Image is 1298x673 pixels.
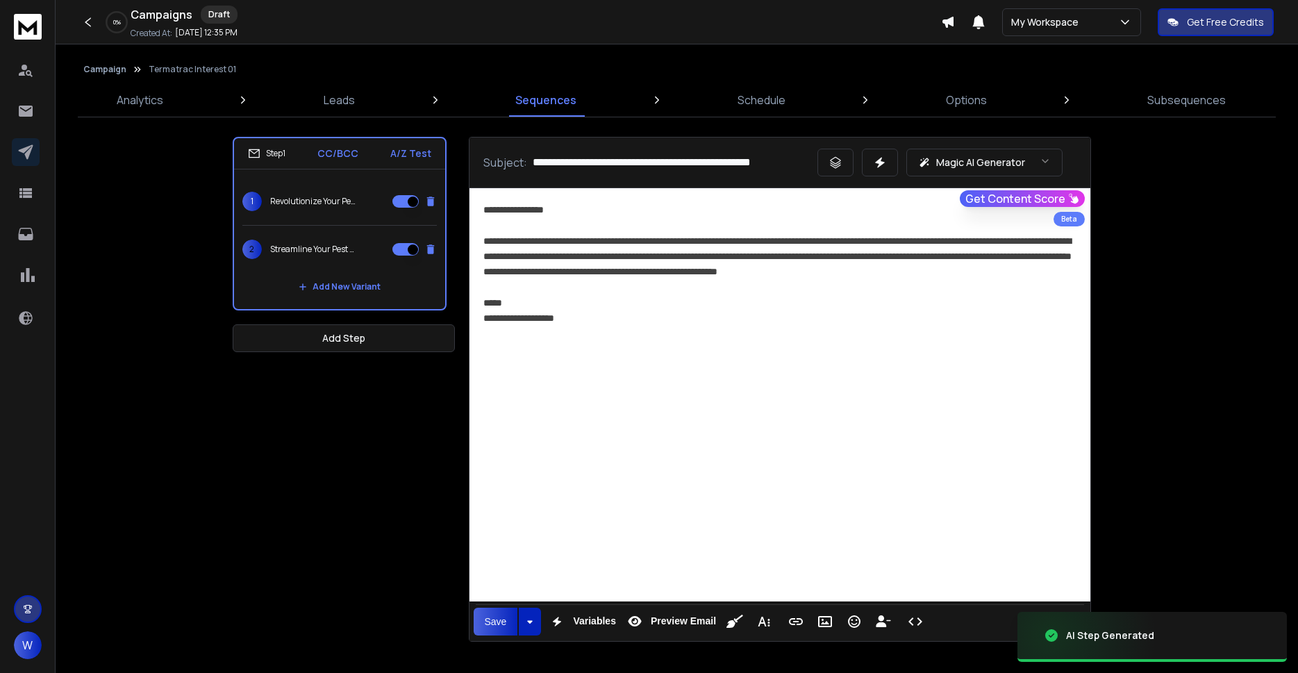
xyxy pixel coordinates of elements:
[201,6,238,24] div: Draft
[946,92,987,108] p: Options
[9,6,35,32] button: go back
[270,196,359,207] p: Revolutionize Your Pest Inspections with iTraker PRO
[483,154,527,171] p: Subject:
[902,608,929,635] button: Code View
[507,83,585,117] a: Sequences
[131,6,192,23] h1: Campaigns
[722,608,748,635] button: Clean HTML
[66,69,77,81] button: Upload attachment
[841,608,867,635] button: Emoticons
[288,273,392,301] button: Add New Variant
[175,27,238,38] p: [DATE] 12:35 PM
[544,608,619,635] button: Variables
[474,608,518,635] button: Save
[174,6,199,31] div: Close
[83,64,126,75] button: Campaign
[242,240,262,259] span: 2
[1139,83,1234,117] a: Subsequences
[148,6,174,32] button: Home
[270,244,359,255] p: Streamline Your Pest Control Inspections
[315,83,363,117] a: Leads
[1158,8,1274,36] button: Get Free Credits
[729,83,794,117] a: Schedule
[14,631,42,659] button: W
[783,608,809,635] button: Insert Link (Ctrl+K)
[233,324,455,352] button: Add Step
[40,8,62,30] img: Profile image for Box
[870,608,897,635] button: Insert Unsubscribe Link
[149,64,236,75] p: Termatrac Interest 01
[1011,15,1084,29] p: My Workspace
[938,83,995,117] a: Options
[117,92,163,108] p: Analytics
[738,92,785,108] p: Schedule
[936,156,1025,169] p: Magic AI Generator
[12,41,197,65] textarea: Message…
[812,608,838,635] button: Insert Image (Ctrl+P)
[390,147,431,160] p: A/Z Test
[44,69,55,81] button: Gif picker
[1054,212,1085,226] div: Beta
[108,83,172,117] a: Analytics
[317,147,358,160] p: CC/BCC
[751,608,777,635] button: More Text
[1187,15,1264,29] p: Get Free Credits
[242,192,262,211] span: 1
[248,147,285,160] div: Step 1
[233,137,447,310] li: Step1CC/BCCA/Z Test1Revolutionize Your Pest Inspections with iTraker PRO2Streamline Your Pest Con...
[1066,629,1154,642] div: AI Step Generated
[622,608,719,635] button: Preview Email
[113,18,121,26] p: 0 %
[515,92,576,108] p: Sequences
[570,615,619,627] span: Variables
[67,13,88,24] h1: Box
[648,615,719,627] span: Preview Email
[22,70,33,81] button: Emoji picker
[14,14,42,40] img: logo
[131,28,172,39] p: Created At:
[1147,92,1226,108] p: Subsequences
[324,92,355,108] p: Leads
[906,149,1063,176] button: Magic AI Generator
[88,69,99,81] button: Start recording
[960,190,1085,207] button: Get Content Score
[169,65,191,87] button: Send a message…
